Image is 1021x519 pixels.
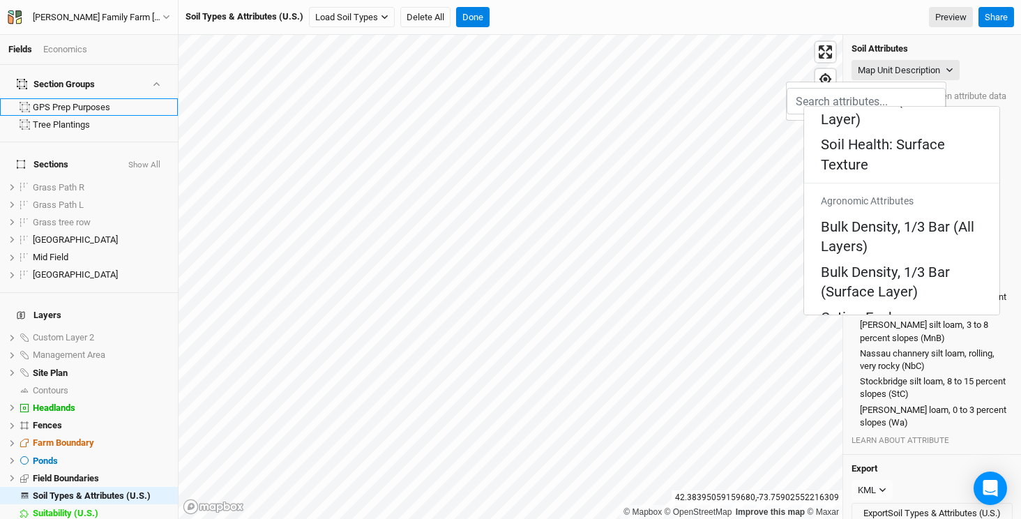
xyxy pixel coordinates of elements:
[33,252,169,263] div: Mid Field
[43,43,87,56] div: Economics
[929,7,973,28] a: Preview
[736,507,805,517] a: Improve this map
[33,368,68,378] span: Site Plan
[33,252,68,262] span: Mid Field
[8,44,32,54] a: Fields
[804,189,999,214] div: Agronomic Attributes
[33,217,169,228] div: Grass tree row
[974,472,1007,505] div: Open Intercom Messenger
[807,507,839,517] a: Maxar
[860,319,1010,344] span: [PERSON_NAME] silt loam, 3 to 8 percent slopes (MnB)
[925,86,1013,107] button: Open attribute data
[33,269,169,280] div: Upper Field
[860,347,1010,373] span: Nassau channery silt loam, rolling, very rocky (NbC)
[33,182,169,193] div: Grass Path R
[672,490,842,505] div: 42.38395059159680 , -73.75902552216309
[33,490,151,501] span: Soil Types & Attributes (U.S.)
[309,7,395,28] button: Load Soil Types
[183,499,244,515] a: Mapbox logo
[852,463,1013,474] h4: Export
[852,435,1013,446] div: LEARN ABOUT ATTRIBUTE
[7,10,171,25] button: [PERSON_NAME] Family Farm [PERSON_NAME] GPS Befco & Drill (ACTIVE)
[33,332,169,343] div: Custom Layer 2
[978,7,1014,28] button: Share
[33,10,162,24] div: [PERSON_NAME] Family Farm [PERSON_NAME] GPS Befco & Drill (ACTIVE)
[33,200,84,210] span: Grass Path L
[33,349,169,361] div: Management Area
[33,269,118,280] span: [GEOGRAPHIC_DATA]
[821,262,983,302] div: Bulk Density, 1/3 Bar (Surface Layer)
[33,420,169,431] div: Fences
[33,349,105,360] span: Management Area
[852,43,1013,54] h4: Soil Attributes
[33,234,118,245] span: [GEOGRAPHIC_DATA]
[400,7,451,28] button: Delete All
[17,79,95,90] div: Section Groups
[860,375,1010,400] span: Stockbridge silt loam, 8 to 15 percent slopes (StC)
[860,404,1010,429] span: [PERSON_NAME] loam, 0 to 3 percent slopes (Wa)
[33,473,99,483] span: Field Boundaries
[456,7,490,28] button: Done
[815,69,835,89] button: Find my location
[33,182,84,193] span: Grass Path R
[128,160,161,170] button: Show All
[623,507,662,517] a: Mapbox
[33,234,169,246] div: Lower Field
[186,10,303,23] div: Soil Types & Attributes (U.S.)
[821,135,983,174] div: Soil Health: Surface Texture
[8,301,169,329] h4: Layers
[33,403,75,413] span: Headlands
[803,106,1000,315] div: menu-options
[33,200,169,211] div: Grass Path L
[33,385,169,396] div: Contours
[150,80,162,89] button: Show section groups
[33,332,94,343] span: Custom Layer 2
[852,60,960,81] button: Map Unit Description
[821,217,983,257] div: Bulk Density, 1/3 Bar (All Layers)
[33,473,169,484] div: Field Boundaries
[852,480,893,501] button: KML
[858,483,876,497] div: KML
[33,508,169,519] div: Suitability (U.S.)
[33,456,169,467] div: Ponds
[821,308,983,367] div: Cation Exchange Capacity: CEC-7 (All Layers)
[33,102,169,113] div: GPS Prep Purposes
[33,437,169,449] div: Farm Boundary
[33,508,98,518] span: Suitability (U.S.)
[815,42,835,62] button: Enter fullscreen
[33,420,62,430] span: Fences
[33,119,169,130] div: Tree Plantings
[33,385,68,396] span: Contours
[33,490,169,502] div: Soil Types & Attributes (U.S.)
[33,456,58,466] span: Ponds
[787,88,946,114] input: Search attributes...
[33,403,169,414] div: Headlands
[33,217,91,227] span: Grass tree row
[33,368,169,379] div: Site Plan
[821,90,983,130] div: Percent Silt (Surface Layer)
[665,507,732,517] a: OpenStreetMap
[33,437,94,448] span: Farm Boundary
[33,10,162,24] div: Rudolph Family Farm Bob GPS Befco & Drill (ACTIVE)
[17,159,68,170] span: Sections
